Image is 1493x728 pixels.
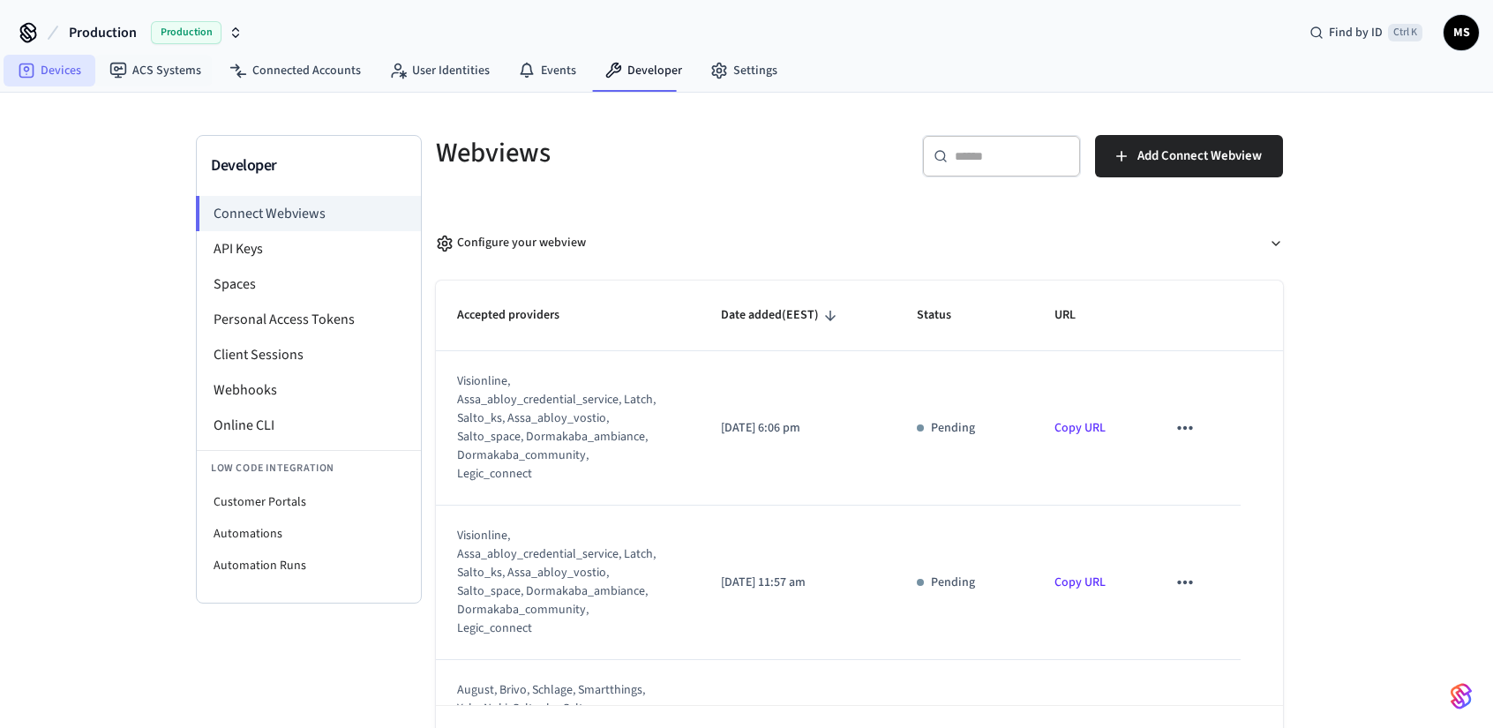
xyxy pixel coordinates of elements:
a: User Identities [375,55,504,86]
span: Production [69,22,137,43]
li: Low Code Integration [197,450,421,486]
span: Production [151,21,221,44]
a: Copy URL [1054,574,1106,591]
button: Add Connect Webview [1095,135,1283,177]
p: Pending [931,574,975,592]
a: ACS Systems [95,55,215,86]
a: Connected Accounts [215,55,375,86]
span: Ctrl K [1388,24,1422,41]
span: Status [917,302,974,329]
li: Spaces [197,266,421,302]
div: visionline, assa_abloy_credential_service, latch, salto_ks, assa_abloy_vostio, salto_space, dorma... [457,372,656,484]
h5: Webviews [436,135,849,171]
span: URL [1054,302,1099,329]
span: Find by ID [1329,24,1383,41]
span: Accepted providers [457,302,582,329]
a: Events [504,55,590,86]
span: Date added(EEST) [721,302,842,329]
li: Automation Runs [197,550,421,582]
a: Developer [590,55,696,86]
li: API Keys [197,231,421,266]
button: MS [1444,15,1479,50]
span: Add Connect Webview [1137,145,1262,168]
p: [DATE] 11:57 am [721,574,874,592]
p: Pending [931,419,975,438]
li: Online CLI [197,408,421,443]
li: Client Sessions [197,337,421,372]
li: Connect Webviews [196,196,421,231]
li: Automations [197,518,421,550]
a: Copy URL [1054,419,1106,437]
li: Personal Access Tokens [197,302,421,337]
p: [DATE] 6:06 pm [721,419,874,438]
div: Find by IDCtrl K [1295,17,1437,49]
a: Settings [696,55,792,86]
div: Configure your webview [436,234,586,252]
h3: Developer [211,154,407,178]
li: Customer Portals [197,486,421,518]
button: Configure your webview [436,220,1283,266]
li: Webhooks [197,372,421,408]
a: Devices [4,55,95,86]
img: SeamLogoGradient.69752ec5.svg [1451,682,1472,710]
div: visionline, assa_abloy_credential_service, latch, salto_ks, assa_abloy_vostio, salto_space, dorma... [457,527,656,638]
span: MS [1445,17,1477,49]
